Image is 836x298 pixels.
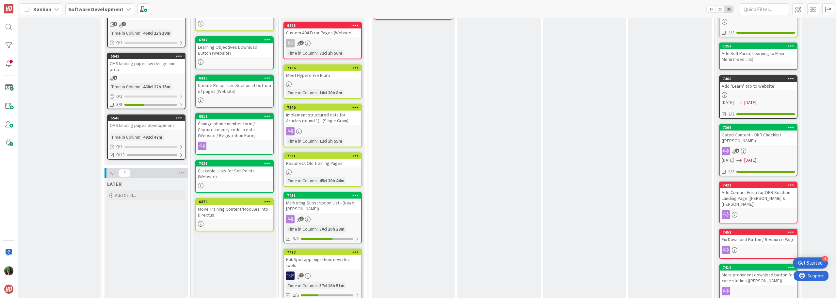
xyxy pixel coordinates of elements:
div: 10d 20h 8m [318,89,344,96]
div: SS [286,39,295,47]
div: 468d 22h 15m [141,83,172,90]
div: 7027 [199,161,273,166]
span: Add Card... [115,192,136,198]
div: 7422 [723,183,797,187]
div: 6787 [196,37,273,43]
div: Add "Learn" tab to website [720,82,797,90]
span: 3/8 [116,101,122,108]
span: 1x [707,6,715,12]
div: 6787 [199,38,273,42]
div: 6518 [199,114,273,119]
div: 7460 [723,77,797,81]
div: 6898 [284,23,361,28]
div: 7431 [287,193,361,198]
div: Add Contact Form for OKR Solution Landing Page ([PERSON_NAME] & [PERSON_NAME]) [720,188,797,208]
div: Move Training Content/Modules into Directus [196,205,273,219]
span: Support [14,1,30,9]
div: Time in Column [110,83,140,90]
div: 7460 [720,76,797,82]
div: Time in Column [110,133,140,141]
span: [DATE] [722,99,734,106]
div: 7452 [720,229,797,235]
div: Time in Column [286,89,317,96]
div: 0/1 [108,39,185,47]
div: Gated Content - OKR Checklist ([PERSON_NAME]) [720,131,797,145]
div: 7252 [723,44,797,48]
div: 7252 [720,43,797,49]
div: 6835Update Resources Section at bottom of pages (Website) [196,75,273,96]
div: 7423 [287,250,361,254]
div: Learning Objectives Download Button (Website) [196,43,273,57]
span: : [317,137,318,145]
span: 2x [715,6,724,12]
span: 0 / 1 [116,93,122,100]
div: 7340Implement structured data for Articles (round 1) - (Single Grain) [284,105,361,125]
span: : [140,133,141,141]
div: 6835 [196,75,273,81]
div: 6870 [196,199,273,205]
div: 7419 [720,265,797,271]
div: 45d 20h 44m [318,177,346,184]
div: More prominent download button for case studies ([PERSON_NAME]) [720,271,797,285]
div: 6870Move Training Content/Modules into Directus [196,199,273,219]
div: Fix Download Button / Resource Page [720,235,797,244]
div: Custom 404 Error Pages (Website) [284,28,361,37]
div: HubSpot app migration: new dev tools [284,255,361,270]
span: LATER [107,181,122,187]
div: 0/1 [108,92,185,100]
div: 7460Add "Learn" tab to website [720,76,797,90]
span: 4/4 [728,29,734,36]
div: 7366 [720,125,797,131]
div: 5545 [108,53,185,59]
div: 7419 [723,265,797,270]
div: Meet Hyperdrive Blurb [284,71,361,79]
div: 7431 [284,193,361,199]
div: 7423HubSpot app migration: new dev tools [284,249,361,270]
div: 7452 [723,230,797,235]
span: 3x [724,6,733,12]
div: Open Get Started checklist, remaining modules: 4 [793,257,828,269]
span: : [317,49,318,57]
div: Add Self Paced Learning to Main Menu (need link) [720,49,797,63]
input: Quick Filter... [740,3,789,15]
div: 7496 [284,65,361,71]
div: 12d 1h 55m [318,137,344,145]
div: SS [284,39,361,47]
div: 7331 [287,154,361,158]
div: Resurrect Old Training Pages [284,159,361,167]
div: 0/1 [108,143,185,151]
span: 1 [122,22,126,26]
div: 7340 [287,105,361,110]
span: [DATE] [744,157,756,164]
div: 7452Fix Download Button / Resource Page [720,229,797,244]
div: 72d 2h 56m [318,49,344,57]
img: SL [4,266,13,275]
span: 1 [113,76,117,80]
div: 492d 47m [141,133,164,141]
div: 7027Clickable Links for Sell Points (Website) [196,161,273,181]
div: 6898 [287,23,361,28]
span: 2/2 [728,168,734,175]
img: Visit kanbanzone.com [4,4,13,13]
div: Time in Column [286,282,317,289]
div: 7331 [284,153,361,159]
div: 6898Custom 404 Error Pages (Website) [284,23,361,37]
img: MH [286,272,295,280]
div: 6835 [199,76,273,80]
span: [DATE] [722,157,734,164]
div: 7422 [720,182,797,188]
div: Clickable Links for Sell Points (Website) [196,167,273,181]
span: 0 / 1 [116,39,122,46]
div: 30d 20h 28m [318,225,346,233]
div: 5545 [111,54,185,59]
div: Time in Column [286,225,317,233]
span: 1 [735,149,739,153]
div: 7340 [284,105,361,111]
b: Software Development [68,6,123,12]
div: 7496 [287,66,361,70]
span: 0/13 [116,151,125,158]
span: : [317,225,318,233]
div: Time in Column [110,29,140,37]
div: 7366Gated Content - OKR Checklist ([PERSON_NAME]) [720,125,797,145]
span: : [140,29,141,37]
